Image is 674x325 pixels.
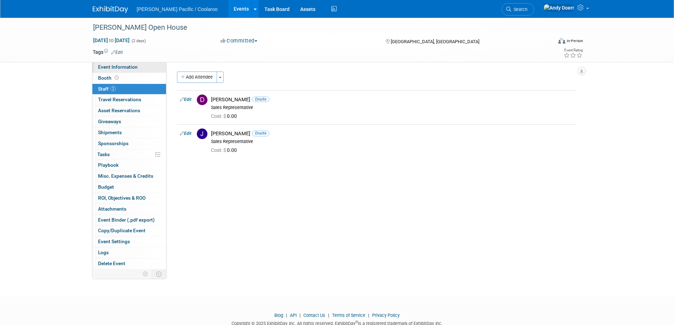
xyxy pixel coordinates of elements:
[92,247,166,258] a: Logs
[303,313,325,318] a: Contact Us
[98,261,125,266] span: Delete Event
[274,313,283,318] a: Blog
[92,127,166,138] a: Shipments
[110,86,116,91] span: 2
[92,106,166,116] a: Asset Reservations
[93,49,123,56] td: Tags
[98,162,119,168] span: Playbook
[98,75,120,81] span: Booth
[332,313,365,318] a: Terms of Service
[98,97,141,102] span: Travel Reservations
[98,250,109,255] span: Logs
[98,228,145,233] span: Copy/Duplicate Event
[566,38,583,44] div: In-Person
[211,147,240,153] span: 0.00
[511,7,527,12] span: Search
[372,313,400,318] a: Privacy Policy
[98,130,122,135] span: Shipments
[98,64,138,70] span: Event Information
[211,96,573,103] div: [PERSON_NAME]
[543,4,575,12] img: Andy Doerr
[98,86,116,92] span: Staff
[92,95,166,105] a: Travel Reservations
[218,37,260,45] button: Committed
[98,239,130,244] span: Event Settings
[211,147,227,153] span: Cost: $
[180,131,192,136] a: Edit
[108,38,115,43] span: to
[355,320,358,324] sup: ®
[98,119,121,124] span: Giveaways
[92,84,166,95] a: Staff2
[92,193,166,204] a: ROI, Objectives & ROO
[211,113,240,119] span: 0.00
[92,215,166,226] a: Event Binder (.pdf export)
[391,39,479,44] span: [GEOGRAPHIC_DATA], [GEOGRAPHIC_DATA]
[92,73,166,84] a: Booth
[98,217,155,223] span: Event Binder (.pdf export)
[177,72,217,83] button: Add Attendee
[558,38,565,44] img: Format-Inperson.png
[92,62,166,73] a: Event Information
[92,258,166,269] a: Delete Event
[197,95,207,105] img: D.jpg
[180,97,192,102] a: Edit
[564,49,583,52] div: Event Rating
[366,313,371,318] span: |
[92,116,166,127] a: Giveaways
[152,269,166,279] td: Toggle Event Tabs
[211,105,573,110] div: Sales Representative
[252,131,269,136] span: Onsite
[113,75,120,80] span: Booth not reserved yet
[326,313,331,318] span: |
[290,313,297,318] a: API
[211,139,573,144] div: Sales Representative
[93,37,130,44] span: [DATE] [DATE]
[98,173,153,179] span: Misc. Expenses & Credits
[92,138,166,149] a: Sponsorships
[111,50,123,55] a: Edit
[252,97,269,102] span: Onsite
[211,113,227,119] span: Cost: $
[510,37,583,47] div: Event Format
[93,6,128,13] img: ExhibitDay
[92,226,166,236] a: Copy/Duplicate Event
[197,129,207,139] img: J.jpg
[92,204,166,215] a: Attachments
[502,3,534,16] a: Search
[98,141,128,146] span: Sponsorships
[211,130,573,137] div: [PERSON_NAME]
[98,195,145,201] span: ROI, Objectives & ROO
[97,152,110,157] span: Tasks
[92,182,166,193] a: Budget
[92,160,166,171] a: Playbook
[284,313,289,318] span: |
[298,313,302,318] span: |
[98,184,114,190] span: Budget
[92,171,166,182] a: Misc. Expenses & Credits
[131,39,146,43] span: (2 days)
[98,206,126,212] span: Attachments
[92,149,166,160] a: Tasks
[91,21,541,34] div: [PERSON_NAME] Open House
[98,108,140,113] span: Asset Reservations
[92,236,166,247] a: Event Settings
[137,6,218,12] span: [PERSON_NAME] Pacific / Coolaroo
[139,269,152,279] td: Personalize Event Tab Strip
